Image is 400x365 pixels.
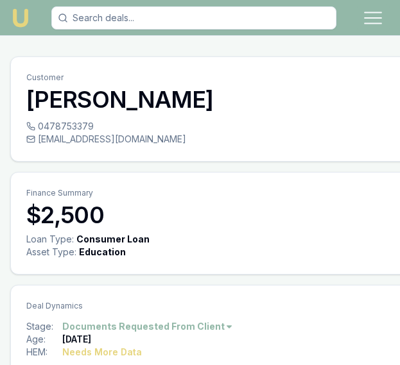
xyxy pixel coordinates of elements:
div: Consumer Loan [76,233,150,246]
div: Stage: [26,320,62,333]
div: Loan Type: [26,233,74,246]
div: Age: [26,333,62,346]
img: Emu Money [10,8,31,28]
div: Asset Type : [26,246,76,259]
div: Education [79,246,126,259]
div: Needs More Data [62,346,142,359]
button: Documents Requested From Client [62,320,234,333]
input: Search deals [51,6,336,30]
div: [DATE] [62,333,91,346]
div: HEM: [26,346,62,359]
